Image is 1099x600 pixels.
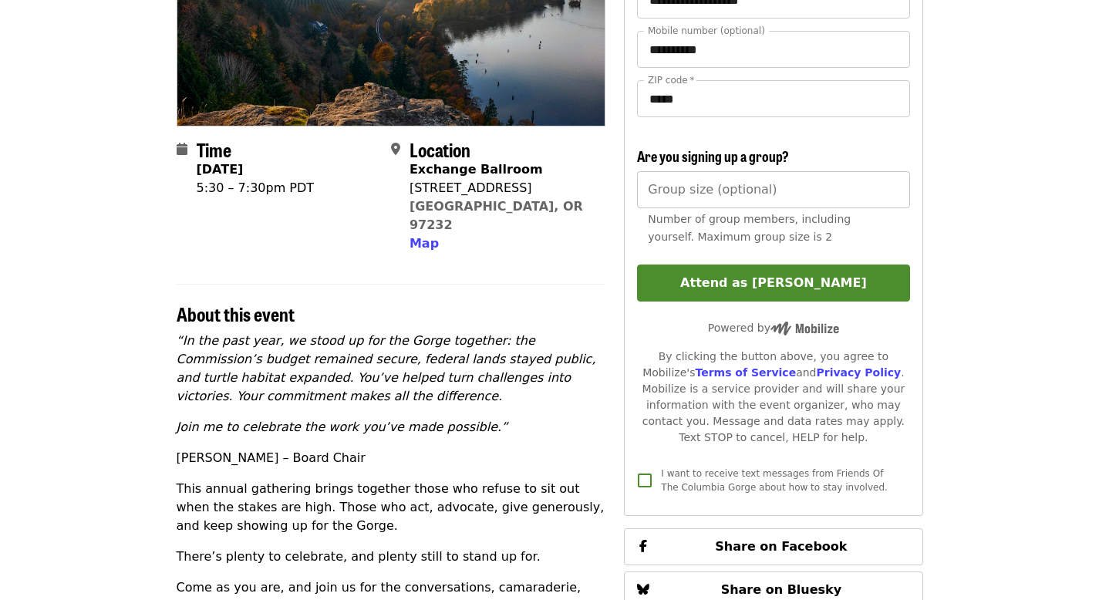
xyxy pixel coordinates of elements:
[708,322,839,334] span: Powered by
[177,333,596,403] em: “In the past year, we stood up for the Gorge together: the Commission’s budget remained secure, f...
[410,236,439,251] span: Map
[197,162,244,177] strong: [DATE]
[177,480,606,535] p: This annual gathering brings together those who refuse to sit out when the stakes are high. Those...
[197,179,315,197] div: 5:30 – 7:30pm PDT
[410,179,593,197] div: [STREET_ADDRESS]
[410,199,583,232] a: [GEOGRAPHIC_DATA], OR 97232
[410,136,470,163] span: Location
[624,528,922,565] button: Share on Facebook
[637,265,909,302] button: Attend as [PERSON_NAME]
[770,322,839,335] img: Powered by Mobilize
[177,142,187,157] i: calendar icon
[410,234,439,253] button: Map
[637,349,909,446] div: By clicking the button above, you agree to Mobilize's and . Mobilize is a service provider and wi...
[391,142,400,157] i: map-marker-alt icon
[648,213,851,243] span: Number of group members, including yourself. Maximum group size is 2
[637,80,909,117] input: ZIP code
[661,468,888,493] span: I want to receive text messages from Friends Of The Columbia Gorge about how to stay involved.
[648,26,765,35] label: Mobile number (optional)
[816,366,901,379] a: Privacy Policy
[637,146,789,166] span: Are you signing up a group?
[721,582,842,597] span: Share on Bluesky
[695,366,796,379] a: Terms of Service
[197,136,231,163] span: Time
[177,449,606,467] p: [PERSON_NAME] – Board Chair
[648,76,694,85] label: ZIP code
[637,31,909,68] input: Mobile number (optional)
[177,420,508,434] em: Join me to celebrate the work you’ve made possible.”
[715,539,847,554] span: Share on Facebook
[177,300,295,327] span: About this event
[637,171,909,208] input: [object Object]
[410,162,543,177] strong: Exchange Ballroom
[177,548,606,566] p: There’s plenty to celebrate, and plenty still to stand up for.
